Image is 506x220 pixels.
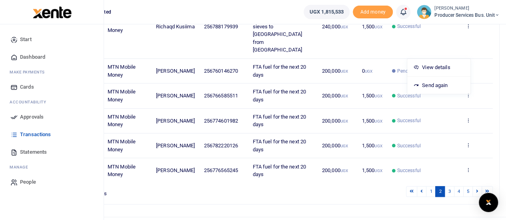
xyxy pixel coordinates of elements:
[6,96,97,108] li: Ac
[353,8,393,14] a: Add money
[20,131,51,139] span: Transactions
[14,69,45,75] span: ake Payments
[322,24,348,30] span: 240,000
[20,113,44,121] span: Approvals
[33,6,72,18] img: logo-large
[108,164,136,178] span: MTN Mobile Money
[454,186,464,197] a: 4
[6,66,97,78] li: M
[397,67,437,75] span: Pending Approval
[353,6,393,19] li: Toup your wallet
[444,186,454,197] a: 3
[6,78,97,96] a: Cards
[204,167,238,173] span: 256776565245
[463,186,473,197] a: 5
[397,92,421,99] span: Successful
[108,139,136,153] span: MTN Mobile Money
[252,139,306,153] span: FTA fuel for the next 20 days
[6,31,97,48] a: Start
[20,148,47,156] span: Statements
[6,126,97,143] a: Transactions
[353,6,393,19] span: Add money
[434,12,500,19] span: Producer Services Bus. Unit
[362,93,382,99] span: 1,500
[6,108,97,126] a: Approvals
[204,24,238,30] span: 256788179939
[204,93,238,99] span: 256766585511
[397,23,421,30] span: Successful
[108,64,136,78] span: MTN Mobile Money
[156,68,195,74] span: [PERSON_NAME]
[397,142,421,149] span: Successful
[108,114,136,128] span: MTN Mobile Money
[300,5,353,19] li: Wallet ballance
[252,114,306,128] span: FTA fuel for the next 20 days
[374,144,382,148] small: UGX
[417,5,500,19] a: profile-user [PERSON_NAME] Producer Services Bus. Unit
[322,143,348,149] span: 200,000
[340,168,348,173] small: UGX
[362,68,372,74] span: 0
[362,24,382,30] span: 1,500
[37,185,224,198] div: Showing 11 to 20 of 44 entries
[340,25,348,29] small: UGX
[20,36,32,44] span: Start
[20,83,34,91] span: Cards
[397,117,421,124] span: Successful
[32,9,72,15] a: logo-small logo-large logo-large
[204,118,238,124] span: 256774601982
[374,25,382,29] small: UGX
[322,167,348,173] span: 200,000
[407,62,470,73] a: View details
[362,118,382,124] span: 1,500
[20,53,45,61] span: Dashboard
[340,119,348,123] small: UGX
[322,68,348,74] span: 200,000
[340,144,348,148] small: UGX
[108,89,136,103] span: MTN Mobile Money
[322,93,348,99] span: 200,000
[365,69,372,73] small: UGX
[340,69,348,73] small: UGX
[417,5,431,19] img: profile-user
[252,89,306,103] span: FTA fuel for the next 20 days
[435,186,445,197] a: 2
[156,24,195,30] span: Richaqd Kusiima
[362,167,382,173] span: 1,500
[6,48,97,66] a: Dashboard
[362,143,382,149] span: 1,500
[426,186,436,197] a: 1
[156,118,195,124] span: [PERSON_NAME]
[374,168,382,173] small: UGX
[374,119,382,123] small: UGX
[374,94,382,98] small: UGX
[20,178,36,186] span: People
[310,8,344,16] span: UGX 1,815,533
[14,164,28,170] span: anage
[434,5,500,12] small: [PERSON_NAME]
[204,68,238,74] span: 256760146270
[16,99,46,105] span: countability
[6,173,97,191] a: People
[156,143,195,149] span: [PERSON_NAME]
[322,118,348,124] span: 200,000
[340,94,348,98] small: UGX
[304,5,350,19] a: UGX 1,815,533
[204,143,238,149] span: 256782220126
[479,193,498,212] div: Open Intercom Messenger
[252,164,306,178] span: FTA fuel for the next 20 days
[397,167,421,174] span: Successful
[6,143,97,161] a: Statements
[6,161,97,173] li: M
[407,80,470,91] a: Send again
[156,167,195,173] span: [PERSON_NAME]
[252,64,306,78] span: FTA fuel for the next 20 days
[156,93,195,99] span: [PERSON_NAME]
